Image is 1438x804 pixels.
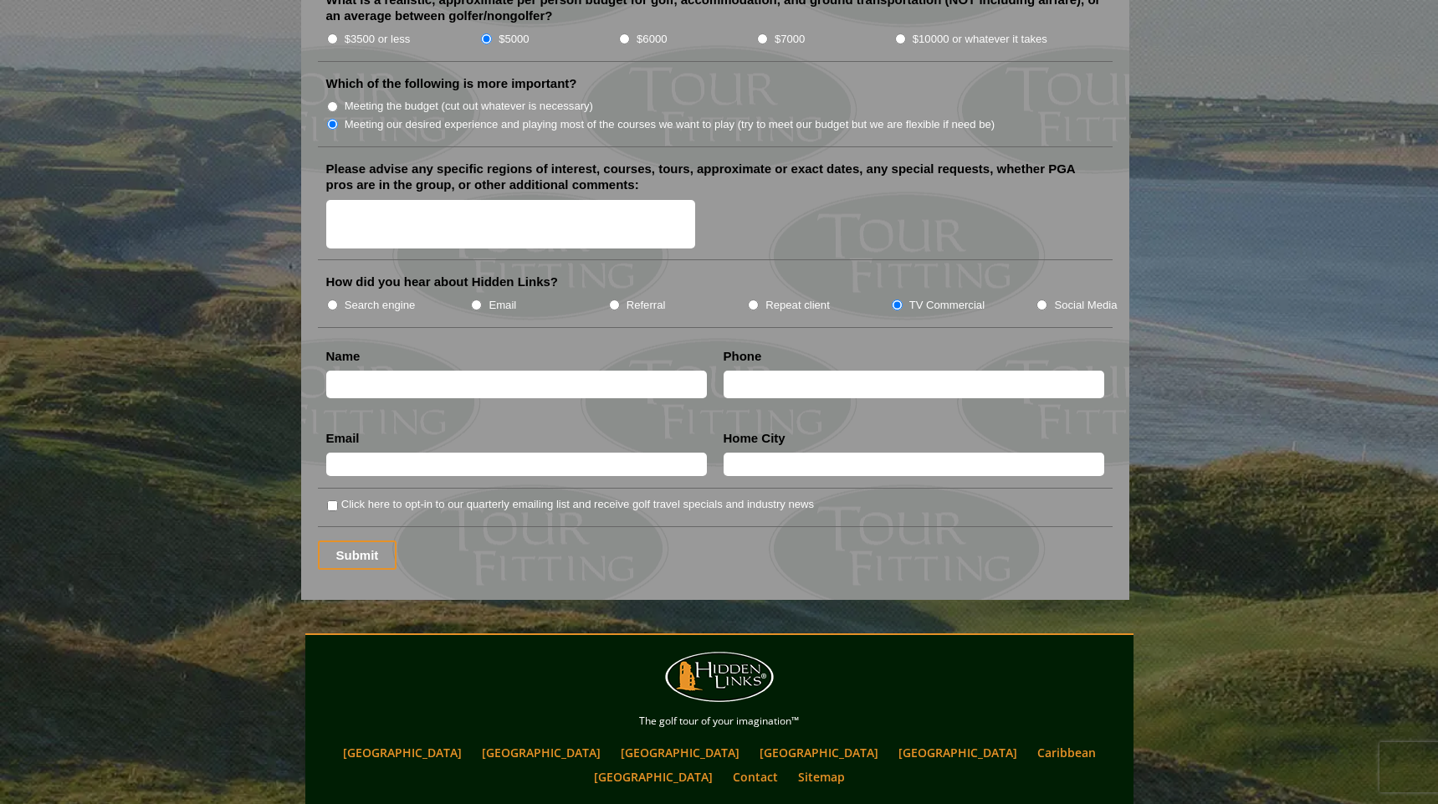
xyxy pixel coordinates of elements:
[326,161,1104,193] label: Please advise any specific regions of interest, courses, tours, approximate or exact dates, any s...
[489,297,516,314] label: Email
[724,765,786,789] a: Contact
[310,712,1129,730] p: The golf tour of your imagination™
[1029,740,1104,765] a: Caribbean
[335,740,470,765] a: [GEOGRAPHIC_DATA]
[612,740,748,765] a: [GEOGRAPHIC_DATA]
[1054,297,1117,314] label: Social Media
[326,348,361,365] label: Name
[345,297,416,314] label: Search engine
[586,765,721,789] a: [GEOGRAPHIC_DATA]
[345,31,411,48] label: $3500 or less
[724,430,786,447] label: Home City
[341,496,814,513] label: Click here to opt-in to our quarterly emailing list and receive golf travel specials and industry...
[890,740,1026,765] a: [GEOGRAPHIC_DATA]
[318,540,397,570] input: Submit
[637,31,667,48] label: $6000
[326,75,577,92] label: Which of the following is more important?
[790,765,853,789] a: Sitemap
[751,740,887,765] a: [GEOGRAPHIC_DATA]
[913,31,1047,48] label: $10000 or whatever it takes
[345,98,593,115] label: Meeting the budget (cut out whatever is necessary)
[765,297,830,314] label: Repeat client
[724,348,762,365] label: Phone
[499,31,529,48] label: $5000
[909,297,985,314] label: TV Commercial
[326,430,360,447] label: Email
[345,116,995,133] label: Meeting our desired experience and playing most of the courses we want to play (try to meet our b...
[326,274,559,290] label: How did you hear about Hidden Links?
[473,740,609,765] a: [GEOGRAPHIC_DATA]
[627,297,666,314] label: Referral
[775,31,805,48] label: $7000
